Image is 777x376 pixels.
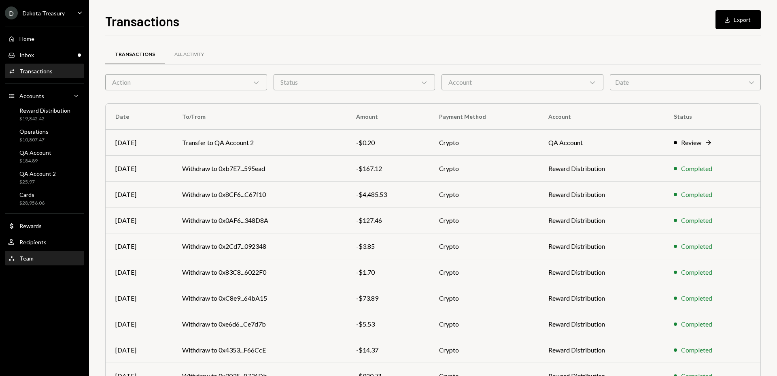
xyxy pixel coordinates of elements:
[715,10,761,29] button: Export
[356,319,420,329] div: -$5.53
[610,74,761,90] div: Date
[19,137,49,143] div: $10,807.47
[539,337,664,363] td: Reward Distribution
[172,104,346,130] th: To/From
[539,285,664,311] td: Reward Distribution
[115,138,163,147] div: [DATE]
[681,293,712,303] div: Completed
[5,126,84,145] a: Operations$10,807.47
[429,337,539,363] td: Crypto
[105,44,165,65] a: Transactions
[5,31,84,46] a: Home
[19,51,34,58] div: Inbox
[356,190,420,199] div: -$4,485.53
[356,164,420,173] div: -$167.12
[5,64,84,78] a: Transactions
[106,104,172,130] th: Date
[356,138,420,147] div: -$0.20
[165,44,214,65] a: All Activity
[5,6,18,19] div: D
[172,156,346,182] td: Withdraw to 0xb7E7...595ead
[429,259,539,285] td: Crypto
[115,164,163,173] div: [DATE]
[19,149,51,156] div: QA Account
[172,130,346,156] td: Transfer to QA Account 2
[5,88,84,103] a: Accounts
[172,233,346,259] td: Withdraw to 0x2Cd7...092348
[274,74,435,90] div: Status
[115,293,163,303] div: [DATE]
[5,235,84,249] a: Recipients
[681,138,701,147] div: Review
[346,104,429,130] th: Amount
[19,170,56,177] div: QA Account 2
[5,105,84,124] a: Reward Distribution$19,842.42
[681,164,712,173] div: Completed
[19,191,45,198] div: Cards
[681,345,712,355] div: Completed
[19,239,47,246] div: Recipients
[19,158,51,164] div: $184.89
[429,233,539,259] td: Crypto
[115,216,163,225] div: [DATE]
[23,10,65,17] div: Dakota Treasury
[442,74,603,90] div: Account
[429,182,539,207] td: Crypto
[115,319,163,329] div: [DATE]
[172,285,346,311] td: Withdraw to 0xC8e9...64bA15
[105,74,267,90] div: Action
[539,233,664,259] td: Reward Distribution
[664,104,760,130] th: Status
[681,319,712,329] div: Completed
[5,189,84,208] a: Cards$28,956.06
[172,182,346,207] td: Withdraw to 0x8CF6...C67f10
[19,222,42,229] div: Rewards
[115,190,163,199] div: [DATE]
[174,51,204,58] div: All Activity
[539,259,664,285] td: Reward Distribution
[681,241,712,251] div: Completed
[539,104,664,130] th: Account
[681,216,712,225] div: Completed
[19,68,53,75] div: Transactions
[429,311,539,337] td: Crypto
[5,168,84,187] a: QA Account 2$25.97
[356,241,420,251] div: -$3.85
[539,207,664,233] td: Reward Distribution
[539,311,664,337] td: Reward Distribution
[19,255,34,262] div: Team
[19,200,45,207] div: $28,956.06
[172,207,346,233] td: Withdraw to 0x0AF6...348D8A
[5,251,84,265] a: Team
[105,13,179,29] h1: Transactions
[115,241,163,251] div: [DATE]
[19,107,70,114] div: Reward Distribution
[19,128,49,135] div: Operations
[19,115,70,122] div: $19,842.42
[356,216,420,225] div: -$127.46
[539,156,664,182] td: Reward Distribution
[5,47,84,62] a: Inbox
[429,130,539,156] td: Crypto
[681,190,712,199] div: Completed
[172,337,346,363] td: Withdraw to 0x4353...F66CcE
[429,156,539,182] td: Crypto
[356,293,420,303] div: -$73.89
[115,51,155,58] div: Transactions
[19,179,56,186] div: $25.97
[356,267,420,277] div: -$1.70
[172,311,346,337] td: Withdraw to 0xe6d6...Ce7d7b
[115,345,163,355] div: [DATE]
[429,285,539,311] td: Crypto
[5,147,84,166] a: QA Account$184.89
[19,35,34,42] div: Home
[539,130,664,156] td: QA Account
[5,218,84,233] a: Rewards
[172,259,346,285] td: Withdraw to 0x83C8...6022F0
[681,267,712,277] div: Completed
[429,207,539,233] td: Crypto
[356,345,420,355] div: -$14.37
[115,267,163,277] div: [DATE]
[429,104,539,130] th: Payment Method
[19,92,44,99] div: Accounts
